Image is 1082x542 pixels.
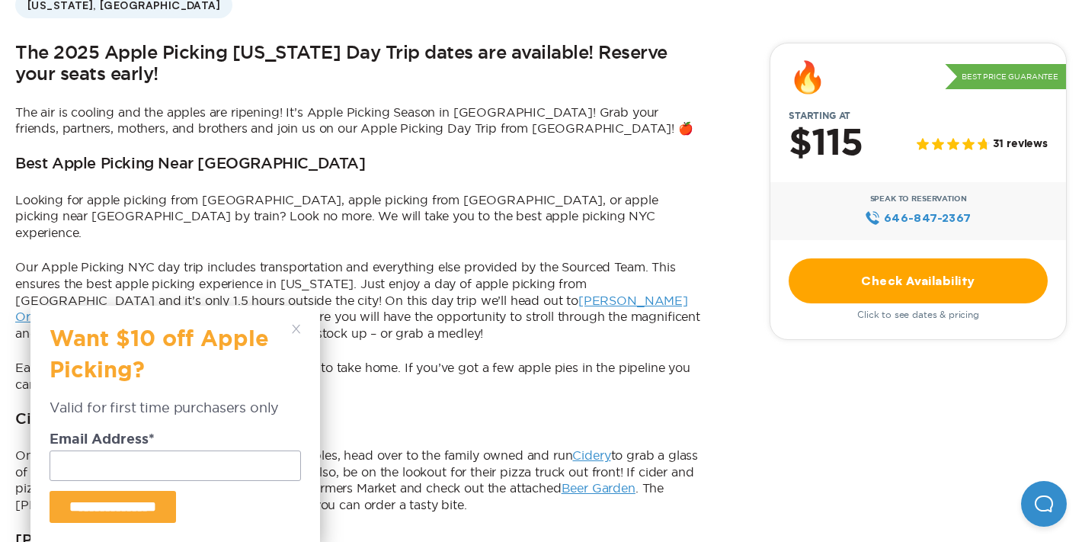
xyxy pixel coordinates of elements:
[15,447,701,513] p: Once you’ve picked the perfect bunch of sweet apples, head over to the family owned and run to gr...
[572,448,610,462] a: Cidery
[789,258,1048,303] a: Check Availability
[562,481,635,495] a: Beer Garden
[15,43,701,86] h2: The 2025 Apple Picking [US_STATE] Day Trip dates are available! Reserve your seats early!
[50,325,286,398] h3: Want $10 off Apple Picking?
[993,138,1048,151] span: 31 reviews
[789,62,827,92] div: 🔥
[770,111,869,121] span: Starting at
[945,64,1066,90] p: Best Price Guarantee
[15,104,701,137] p: The air is cooling and the apples are ripening! It’s Apple Picking Season in [GEOGRAPHIC_DATA]! G...
[15,411,219,429] h3: Cidery, Beer Garden & Food
[865,210,971,226] a: 646‍-847‍-2367
[1021,481,1067,527] iframe: Help Scout Beacon - Open
[870,194,967,204] span: Speak to Reservation
[50,433,301,451] dt: Email Address
[149,433,155,447] span: Required
[50,398,301,432] div: Valid for first time purchasers only
[15,156,366,174] h3: Best Apple Picking Near [GEOGRAPHIC_DATA]
[789,124,863,164] h2: $115
[884,210,972,226] span: 646‍-847‍-2367
[15,192,701,242] p: Looking for apple picking from [GEOGRAPHIC_DATA], apple picking from [GEOGRAPHIC_DATA], or apple ...
[15,360,701,393] p: Each guest is welcome to pick 10 pounds of apples to take home. If you’ve got a few apple pies in...
[857,309,979,320] span: Click to see dates & pricing
[15,259,701,342] p: Our Apple Picking NYC day trip includes transportation and everything else provided by the Source...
